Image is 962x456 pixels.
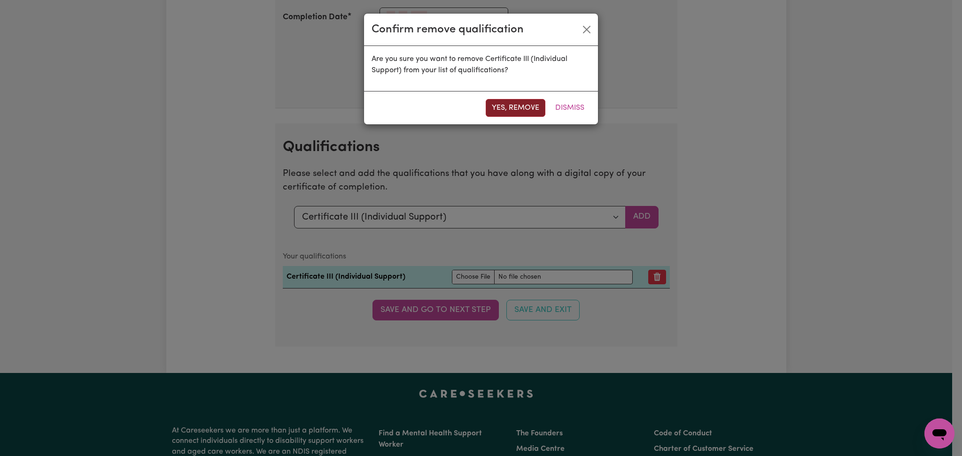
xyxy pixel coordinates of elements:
[372,21,524,38] div: Confirm remove qualification
[579,22,594,37] button: Close
[372,53,590,76] p: Are you sure you want to remove Certificate III (Individual Support) from your list of qualificat...
[924,418,954,448] iframe: Button to launch messaging window
[486,99,545,117] button: Yes, remove
[549,99,590,117] button: Dismiss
